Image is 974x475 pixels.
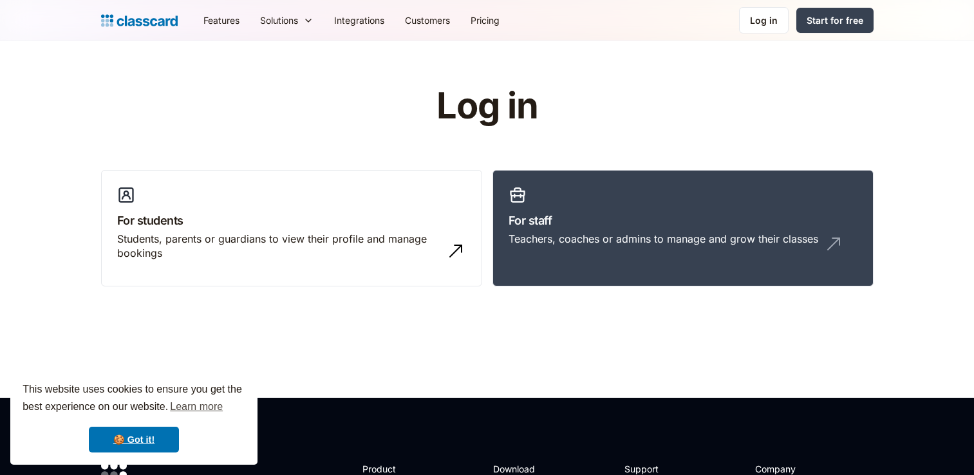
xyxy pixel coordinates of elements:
a: Log in [739,7,789,33]
a: Integrations [324,6,395,35]
div: Solutions [250,6,324,35]
div: Students, parents or guardians to view their profile and manage bookings [117,232,440,261]
a: For studentsStudents, parents or guardians to view their profile and manage bookings [101,170,482,287]
a: Customers [395,6,460,35]
h3: For students [117,212,466,229]
a: For staffTeachers, coaches or admins to manage and grow their classes [492,170,874,287]
h1: Log in [283,86,691,126]
h3: For staff [509,212,857,229]
a: dismiss cookie message [89,427,179,452]
div: Teachers, coaches or admins to manage and grow their classes [509,232,818,246]
div: Start for free [807,14,863,27]
div: Solutions [260,14,298,27]
a: home [101,12,178,30]
a: Start for free [796,8,874,33]
div: Log in [750,14,778,27]
span: This website uses cookies to ensure you get the best experience on our website. [23,382,245,416]
a: Features [193,6,250,35]
a: learn more about cookies [168,397,225,416]
a: Pricing [460,6,510,35]
div: cookieconsent [10,369,258,465]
